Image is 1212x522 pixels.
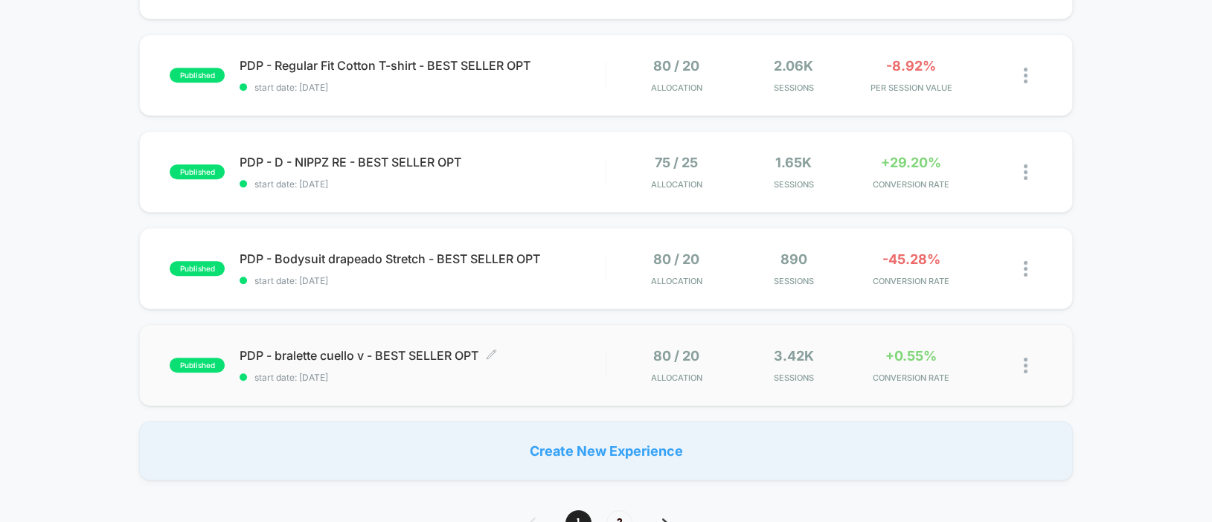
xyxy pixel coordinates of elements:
[774,348,814,364] span: 3.42k
[886,58,936,74] span: -8.92%
[775,155,812,170] span: 1.65k
[882,251,940,267] span: -45.28%
[240,275,605,286] span: start date: [DATE]
[651,276,702,286] span: Allocation
[856,373,966,383] span: CONVERSION RATE
[651,179,702,190] span: Allocation
[1024,358,1027,373] img: close
[780,251,807,267] span: 890
[1024,68,1027,83] img: close
[170,261,225,276] span: published
[856,179,966,190] span: CONVERSION RATE
[240,251,605,266] span: PDP - Bodysuit drapeado Stretch - BEST SELLER OPT
[774,58,813,74] span: 2.06k
[240,155,605,170] span: PDP - D - NIPPZ RE - BEST SELLER OPT
[651,83,702,93] span: Allocation
[240,348,605,363] span: PDP - bralette cuello v - BEST SELLER OPT
[653,58,699,74] span: 80 / 20
[240,178,605,190] span: start date: [DATE]
[139,421,1072,480] div: Create New Experience
[856,83,966,93] span: PER SESSION VALUE
[240,372,605,383] span: start date: [DATE]
[653,251,699,267] span: 80 / 20
[651,373,702,383] span: Allocation
[739,179,849,190] span: Sessions
[170,68,225,83] span: published
[240,58,605,73] span: PDP - Regular Fit Cotton T-shirt - BEST SELLER OPT
[739,276,849,286] span: Sessions
[653,348,699,364] span: 80 / 20
[885,348,937,364] span: +0.55%
[1024,164,1027,180] img: close
[881,155,941,170] span: +29.20%
[655,155,698,170] span: 75 / 25
[856,276,966,286] span: CONVERSION RATE
[170,164,225,179] span: published
[1024,261,1027,277] img: close
[739,373,849,383] span: Sessions
[739,83,849,93] span: Sessions
[240,82,605,93] span: start date: [DATE]
[170,358,225,373] span: published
